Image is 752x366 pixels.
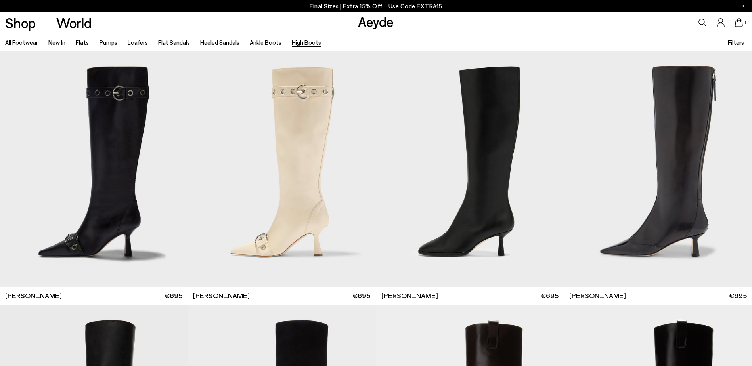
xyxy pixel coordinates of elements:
a: Loafers [128,39,148,46]
a: Flats [76,39,89,46]
a: Heeled Sandals [200,39,239,46]
span: 0 [743,21,747,25]
a: [PERSON_NAME] €695 [376,287,564,305]
p: Final Sizes | Extra 15% Off [310,1,442,11]
a: New In [48,39,65,46]
img: Catherine High Sock Boots [376,51,564,287]
a: High Boots [292,39,321,46]
div: 2 / 6 [188,51,375,287]
a: Shop [5,16,36,30]
a: Pumps [100,39,117,46]
a: Aeyde [358,13,394,30]
a: 0 [735,18,743,27]
span: €695 [729,291,747,301]
a: Flat Sandals [158,39,190,46]
span: [PERSON_NAME] [569,291,626,301]
span: Navigate to /collections/ss25-final-sizes [388,2,442,10]
span: €695 [352,291,370,301]
span: [PERSON_NAME] [5,291,62,301]
span: €695 [165,291,182,301]
a: [PERSON_NAME] €695 [188,287,375,305]
a: All Footwear [5,39,38,46]
a: [PERSON_NAME] €695 [564,287,752,305]
a: World [56,16,92,30]
a: Ankle Boots [250,39,281,46]
img: Alexis Dual-Tone High Boots [564,51,752,287]
span: [PERSON_NAME] [193,291,250,301]
span: €695 [541,291,559,301]
img: Vivian Eyelet High Boots [188,51,375,287]
span: [PERSON_NAME] [381,291,438,301]
img: Vivian Eyelet High Boots [188,51,375,287]
span: Filters [728,39,744,46]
